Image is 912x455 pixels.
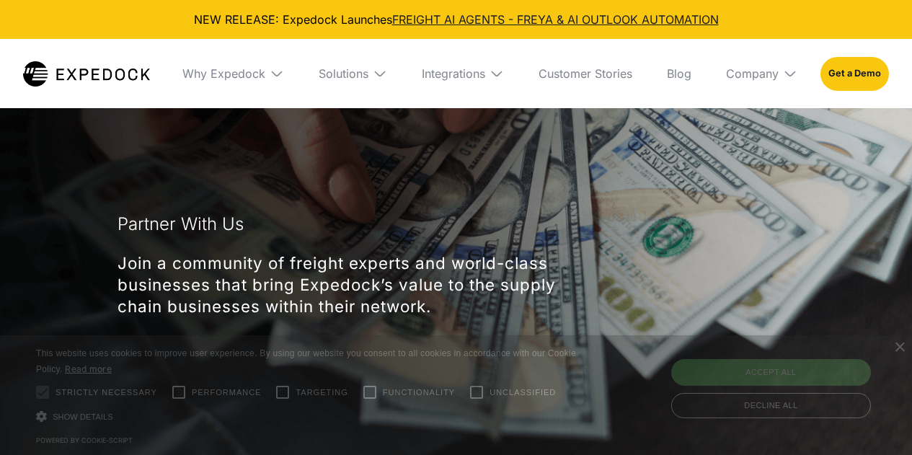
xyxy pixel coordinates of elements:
[490,386,556,399] span: Unclassified
[726,66,779,81] div: Company
[36,436,133,444] a: Powered by cookie-script
[65,363,112,374] a: Read more
[422,66,485,81] div: Integrations
[12,12,900,27] div: NEW RELEASE: Expedock Launches
[894,343,905,353] div: Close
[296,386,347,399] span: Targeting
[118,207,244,242] h1: Partner With Us
[36,409,582,424] div: Show details
[671,359,871,385] div: Accept all
[192,386,262,399] span: Performance
[36,348,576,375] span: This website uses cookies to improve user experience. By using our website you consent to all coo...
[171,39,296,108] div: Why Expedock
[319,66,368,81] div: Solutions
[383,386,455,399] span: Functionality
[410,39,515,108] div: Integrations
[118,252,605,317] p: Join a community of freight experts and world-class businesses that bring Expedock’s value to the...
[392,12,719,27] a: FREIGHT AI AGENTS - FREYA & AI OUTLOOK AUTOMATION
[714,39,809,108] div: Company
[820,57,889,90] a: Get a Demo
[56,386,157,399] span: Strictly necessary
[655,39,703,108] a: Blog
[307,39,399,108] div: Solutions
[527,39,644,108] a: Customer Stories
[53,412,113,421] span: Show details
[182,66,265,81] div: Why Expedock
[671,393,871,418] div: Decline all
